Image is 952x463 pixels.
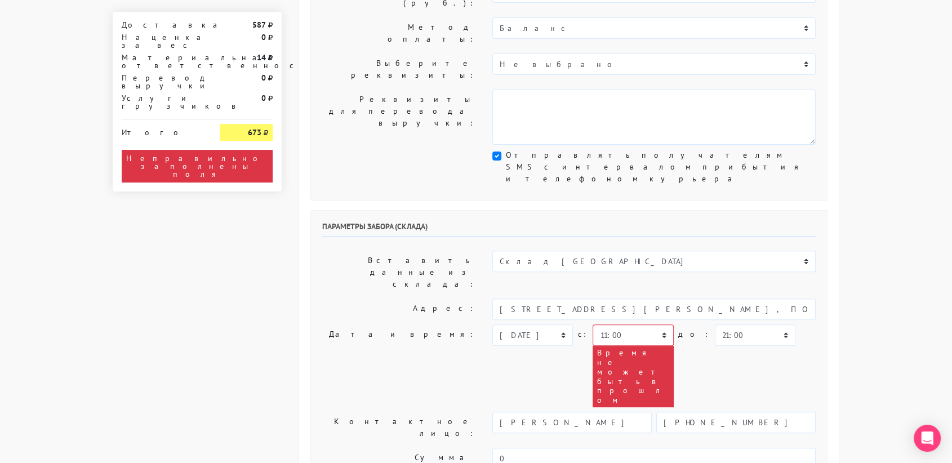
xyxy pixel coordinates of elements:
div: Неправильно заполнены поля [122,150,273,182]
strong: 0 [261,73,266,83]
h6: Параметры забора (склада) [322,222,816,237]
label: c: [577,324,588,344]
strong: 0 [261,93,266,103]
div: Время не может быть в прошлом [593,346,673,407]
div: Доставка [113,21,211,29]
strong: 673 [248,127,261,137]
label: Вставить данные из склада: [314,251,484,294]
label: Адрес: [314,299,484,320]
div: Материальная ответственность [113,54,211,69]
label: Реквизиты для перевода выручки: [314,90,484,145]
div: Наценка за вес [113,33,211,49]
div: Перевод выручки [113,74,211,90]
label: Отправлять получателям SMS с интервалом прибытия и телефоном курьера [506,149,816,185]
label: Контактное лицо: [314,412,484,443]
strong: 0 [261,32,266,42]
label: Дата и время: [314,324,484,407]
input: Телефон [656,412,816,433]
input: Имя [492,412,652,433]
div: Open Intercom Messenger [914,425,941,452]
label: Метод оплаты: [314,17,484,49]
strong: 14 [257,52,266,63]
strong: 587 [252,20,266,30]
label: Выберите реквизиты: [314,54,484,85]
div: Услуги грузчиков [113,94,211,110]
div: Итого [122,124,203,136]
label: до: [678,324,710,344]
